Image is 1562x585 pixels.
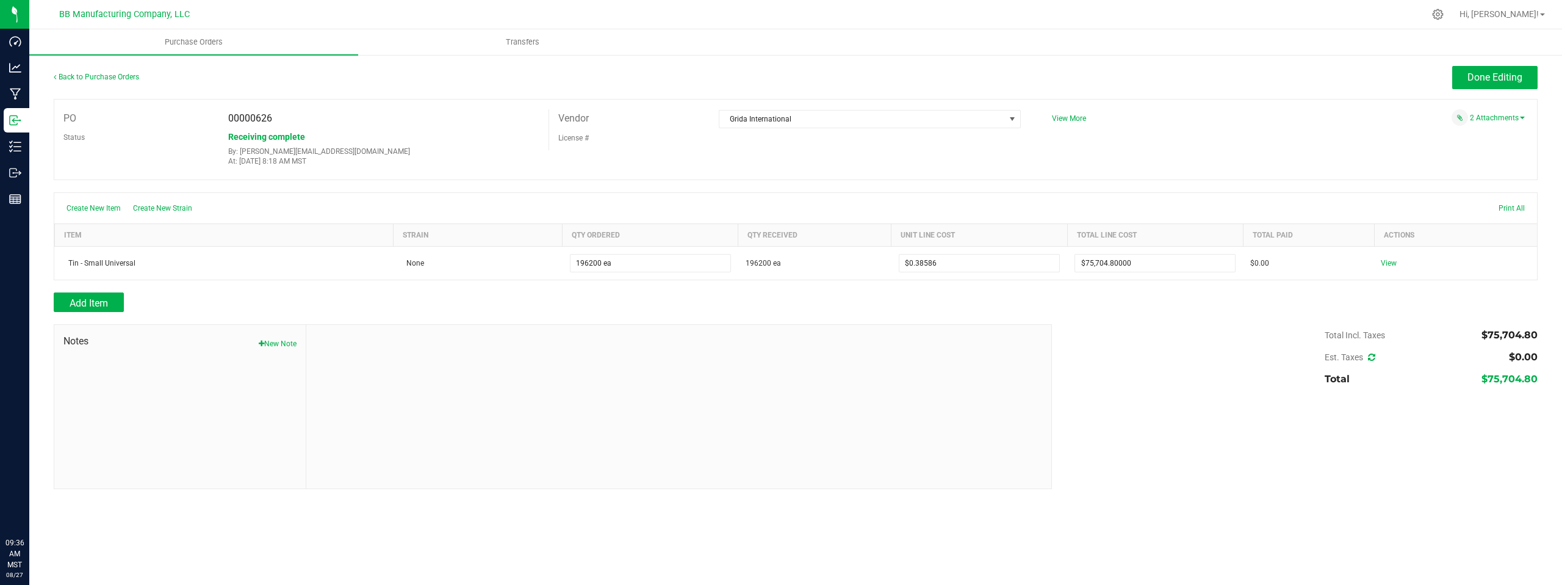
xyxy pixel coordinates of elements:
[1509,351,1538,363] span: $0.00
[1325,352,1375,362] span: Est. Taxes
[1075,255,1235,272] input: $0.00000
[54,292,124,312] button: Add Item
[228,112,272,124] span: 00000626
[9,193,21,205] inline-svg: Reports
[738,224,891,247] th: Qty Received
[1430,9,1445,20] div: Manage settings
[400,259,424,267] span: None
[1452,66,1538,89] button: Done Editing
[1467,71,1522,83] span: Done Editing
[148,37,239,48] span: Purchase Orders
[9,167,21,179] inline-svg: Outbound
[1499,204,1525,213] span: Print All
[719,111,1005,128] span: Grida International
[9,35,21,48] inline-svg: Dashboard
[228,157,539,165] p: At: [DATE] 8:18 AM MST
[9,88,21,100] inline-svg: Manufacturing
[1459,9,1539,19] span: Hi, [PERSON_NAME]!
[67,204,121,213] span: Create New Item
[5,570,24,580] p: 08/27
[228,147,539,156] p: By: [PERSON_NAME][EMAIL_ADDRESS][DOMAIN_NAME]
[54,73,139,81] a: Back to Purchase Orders
[1243,224,1374,247] th: Total Paid
[55,224,394,247] th: Item
[1243,247,1374,280] td: $0.00
[1481,329,1538,341] span: $75,704.80
[9,140,21,153] inline-svg: Inventory
[570,255,730,272] input: 0 ea
[1470,114,1525,122] a: 2 Attachments
[12,487,49,524] iframe: Resource center
[63,334,297,349] span: Notes
[891,224,1067,247] th: Unit Line Cost
[1375,224,1537,247] th: Actions
[29,29,358,55] a: Purchase Orders
[9,62,21,74] inline-svg: Analytics
[5,537,24,570] p: 09:36 AM MST
[1481,373,1538,385] span: $75,704.80
[228,132,305,142] span: Receiving complete
[1052,114,1086,123] a: View More
[558,129,589,147] label: License #
[259,338,297,349] button: New Note
[1452,109,1468,126] span: Attach a document
[489,37,556,48] span: Transfers
[1325,373,1350,385] span: Total
[63,128,85,147] label: Status
[59,9,190,20] span: BB Manufacturing Company, LLC
[133,204,192,213] span: Create New Strain
[1067,224,1243,247] th: Total Line Cost
[746,258,781,269] span: 196200 ea
[563,224,738,247] th: Qty Ordered
[1325,330,1385,340] span: Total Incl. Taxes
[358,29,687,55] a: Transfers
[393,224,562,247] th: Strain
[558,109,589,128] label: Vendor
[1377,256,1401,271] span: View
[63,109,76,128] label: PO
[9,114,21,126] inline-svg: Inbound
[899,255,1059,272] input: $0.00000
[70,297,108,309] span: Add Item
[62,258,386,269] div: Tin - Small Universal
